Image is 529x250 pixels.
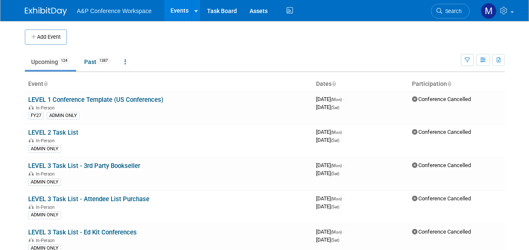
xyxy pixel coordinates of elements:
span: 1387 [97,58,110,64]
span: - [343,229,344,235]
a: LEVEL 1 Conference Template (US Conferences) [28,96,163,104]
a: Sort by Participation Type [447,80,451,87]
span: [DATE] [316,170,339,176]
a: LEVEL 3 Task List - Attendee List Purchase [28,195,149,203]
span: In-Person [36,205,57,210]
span: Conference Cancelled [412,162,471,168]
div: ADMIN ONLY [28,178,61,186]
span: [DATE] [316,137,339,143]
span: [DATE] [316,237,339,243]
span: In-Person [36,171,57,177]
span: Conference Cancelled [412,229,471,235]
button: Add Event [25,29,67,45]
span: A&P Conference Workspace [77,8,152,14]
span: Conference Cancelled [412,195,471,202]
span: (Mon) [331,97,342,102]
span: 124 [58,58,70,64]
img: In-Person Event [29,138,34,142]
img: Matt Hambridge [481,3,497,19]
img: In-Person Event [29,205,34,209]
span: (Sat) [331,171,339,176]
a: Sort by Start Date [332,80,336,87]
a: LEVEL 2 Task List [28,129,78,136]
a: Upcoming124 [25,54,76,70]
img: In-Person Event [29,238,34,242]
span: - [343,96,344,102]
div: ADMIN ONLY [47,112,80,120]
div: ADMIN ONLY [28,211,61,219]
span: (Mon) [331,163,342,168]
a: LEVEL 3 Task List - 3rd Party Bookseller [28,162,140,170]
span: (Mon) [331,230,342,234]
th: Participation [409,77,505,91]
span: [DATE] [316,229,344,235]
img: In-Person Event [29,105,34,109]
span: [DATE] [316,104,339,110]
img: In-Person Event [29,171,34,176]
span: In-Person [36,238,57,243]
span: Search [442,8,462,14]
span: - [343,195,344,202]
a: Past1387 [78,54,117,70]
span: In-Person [36,138,57,144]
span: (Sat) [331,138,339,143]
span: In-Person [36,105,57,111]
a: LEVEL 3 Task List - Ed Kit Conferences [28,229,137,236]
span: (Mon) [331,197,342,201]
a: Sort by Event Name [43,80,48,87]
span: [DATE] [316,129,344,135]
div: FY27 [28,112,44,120]
span: Conference Cancelled [412,96,471,102]
th: Dates [313,77,409,91]
span: (Sat) [331,105,339,110]
span: Conference Cancelled [412,129,471,135]
span: [DATE] [316,195,344,202]
img: ExhibitDay [25,7,67,16]
a: Search [431,4,470,19]
span: [DATE] [316,162,344,168]
span: - [343,129,344,135]
span: - [343,162,344,168]
span: (Sat) [331,205,339,209]
th: Event [25,77,313,91]
span: (Sat) [331,238,339,242]
span: (Mon) [331,130,342,135]
span: [DATE] [316,96,344,102]
span: [DATE] [316,203,339,210]
div: ADMIN ONLY [28,145,61,153]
